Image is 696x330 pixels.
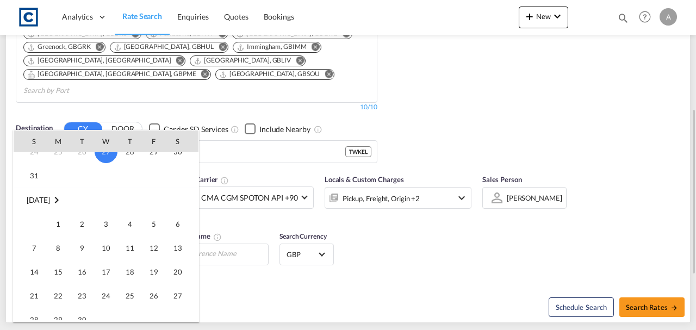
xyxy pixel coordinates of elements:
td: Friday September 5 2025 [142,212,166,236]
td: Thursday September 4 2025 [118,212,142,236]
span: 24 [95,285,117,307]
td: Tuesday September 2 2025 [70,212,94,236]
span: 10 [95,237,117,259]
td: Sunday August 31 2025 [14,164,46,188]
span: 13 [167,237,189,259]
th: F [142,130,166,152]
td: Friday September 19 2025 [142,260,166,284]
md-calendar: Calendar [14,130,198,322]
th: M [46,130,70,152]
td: Saturday September 27 2025 [166,284,198,308]
span: 14 [23,261,45,283]
th: W [94,130,118,152]
td: Friday September 12 2025 [142,236,166,260]
span: 27 [167,285,189,307]
span: 8 [47,237,69,259]
span: 26 [143,285,165,307]
tr: Week undefined [14,188,198,213]
span: 18 [119,261,141,283]
span: 21 [23,285,45,307]
td: Monday September 8 2025 [46,236,70,260]
th: T [118,130,142,152]
span: 23 [71,285,93,307]
td: Friday September 26 2025 [142,284,166,308]
tr: Week 1 [14,212,198,236]
th: S [14,130,46,152]
span: 31 [23,165,45,186]
td: Wednesday September 24 2025 [94,284,118,308]
span: 6 [167,213,189,235]
span: 11 [119,237,141,259]
span: 22 [47,285,69,307]
td: Wednesday September 10 2025 [94,236,118,260]
th: S [166,130,198,152]
span: 20 [167,261,189,283]
td: Sunday September 14 2025 [14,260,46,284]
span: 16 [71,261,93,283]
span: 12 [143,237,165,259]
td: Sunday September 21 2025 [14,284,46,308]
tr: Week 3 [14,260,198,284]
span: 2 [71,213,93,235]
tr: Week 4 [14,284,198,308]
td: September 2025 [14,188,198,213]
td: Monday September 1 2025 [46,212,70,236]
td: Tuesday September 9 2025 [70,236,94,260]
td: Saturday September 13 2025 [166,236,198,260]
span: 25 [119,285,141,307]
span: 3 [95,213,117,235]
td: Tuesday September 16 2025 [70,260,94,284]
td: Wednesday September 17 2025 [94,260,118,284]
td: Thursday September 11 2025 [118,236,142,260]
td: Sunday September 7 2025 [14,236,46,260]
td: Tuesday September 23 2025 [70,284,94,308]
span: 5 [143,213,165,235]
td: Thursday September 25 2025 [118,284,142,308]
th: T [70,130,94,152]
span: 17 [95,261,117,283]
tr: Week 2 [14,236,198,260]
td: Wednesday September 3 2025 [94,212,118,236]
span: 7 [23,237,45,259]
span: 4 [119,213,141,235]
span: 1 [47,213,69,235]
span: 15 [47,261,69,283]
td: Thursday September 18 2025 [118,260,142,284]
span: 19 [143,261,165,283]
span: 9 [71,237,93,259]
tr: Week 6 [14,164,198,188]
td: Monday September 22 2025 [46,284,70,308]
td: Saturday September 6 2025 [166,212,198,236]
span: [DATE] [27,195,50,204]
td: Monday September 15 2025 [46,260,70,284]
td: Saturday September 20 2025 [166,260,198,284]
